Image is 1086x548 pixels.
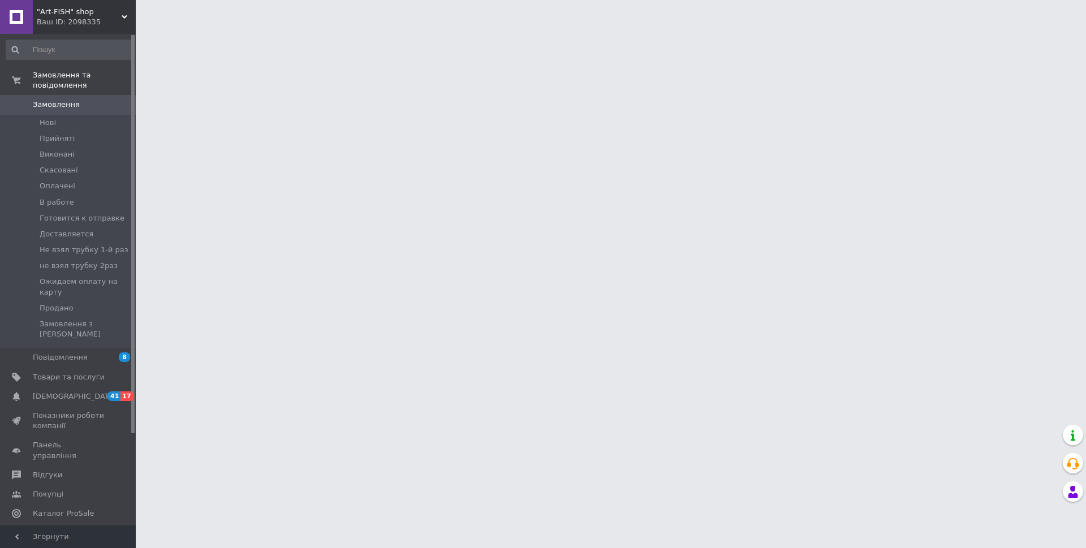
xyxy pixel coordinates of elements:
span: Скасовані [40,165,78,175]
span: 8 [119,352,130,362]
span: Готовится к отправке [40,213,124,223]
span: Показники роботи компанії [33,411,105,431]
span: Замовлення та повідомлення [33,70,136,90]
span: "Art-FISH" shop [37,7,122,17]
span: Відгуки [33,470,62,480]
span: Доставляется [40,229,93,239]
span: Товари та послуги [33,372,105,382]
span: Виконані [40,149,75,159]
span: Замовлення з [PERSON_NAME] [40,319,132,339]
span: Панель управління [33,440,105,460]
span: 17 [120,391,133,401]
span: Замовлення [33,100,80,110]
span: Оплачені [40,181,75,191]
span: Ожидаем оплату на карту [40,277,132,297]
span: Прийняті [40,133,75,144]
span: Покупці [33,489,63,499]
span: [DEMOGRAPHIC_DATA] [33,391,117,402]
div: Ваш ID: 2098335 [37,17,136,27]
span: Повідомлення [33,352,88,363]
span: Каталог ProSale [33,508,94,519]
span: Нові [40,118,56,128]
span: 41 [107,391,120,401]
input: Пошук [6,40,133,60]
span: Не взял трубку 1-й раз [40,245,128,255]
span: Продано [40,303,73,313]
span: В работе [40,197,74,208]
span: не взял трубку 2раз [40,261,118,271]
